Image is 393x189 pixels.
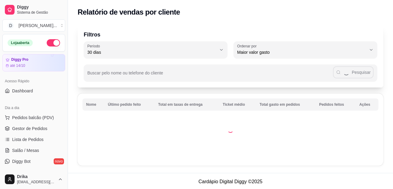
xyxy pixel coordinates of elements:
button: Drika[EMAIL_ADDRESS][DOMAIN_NAME] [2,172,65,187]
a: Salão / Mesas [2,146,65,155]
article: Diggy Pro [11,57,29,62]
span: D [8,22,14,29]
a: Gestor de Pedidos [2,124,65,133]
div: Acesso Rápido [2,76,65,86]
button: Período30 dias [84,41,227,58]
label: Ordenar por [237,43,259,49]
span: Drika [17,174,55,180]
button: Select a team [2,19,65,32]
label: Período [87,43,102,49]
a: Lista de Pedidos [2,135,65,144]
span: Diggy [17,5,63,10]
a: Dashboard [2,86,65,96]
span: [EMAIL_ADDRESS][DOMAIN_NAME] [17,180,55,184]
span: Dashboard [12,88,33,94]
span: Pedidos balcão (PDV) [12,115,54,121]
span: Lista de Pedidos [12,136,44,143]
div: Loading [227,127,233,133]
article: até 14/10 [10,63,25,68]
a: KDS [2,167,65,177]
button: Alterar Status [47,39,60,46]
button: Pedidos balcão (PDV) [2,113,65,122]
span: Maior valor gasto [237,49,366,55]
input: Buscar pelo nome ou telefone do cliente [87,72,333,78]
a: Diggy Proaté 14/10 [2,54,65,71]
h2: Relatório de vendas por cliente [78,7,180,17]
span: KDS [12,169,21,175]
div: Loja aberta [8,40,33,46]
span: Gestor de Pedidos [12,125,47,132]
span: 30 dias [87,49,217,55]
div: Dia a dia [2,103,65,113]
p: Filtros [84,30,377,39]
span: Sistema de Gestão [17,10,63,15]
span: Salão / Mesas [12,147,39,153]
a: DiggySistema de Gestão [2,2,65,17]
div: [PERSON_NAME] ... [18,22,57,29]
span: Diggy Bot [12,158,31,164]
button: Ordenar porMaior valor gasto [233,41,377,58]
a: Diggy Botnovo [2,156,65,166]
